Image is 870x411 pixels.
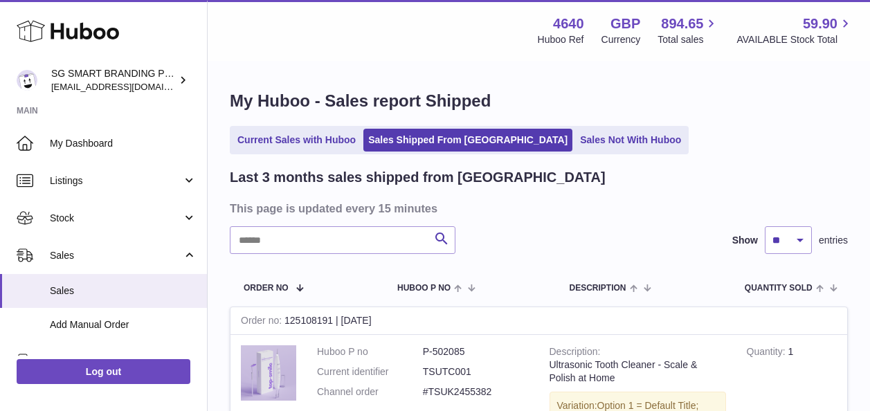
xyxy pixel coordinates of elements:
[50,249,182,262] span: Sales
[317,365,423,378] dt: Current identifier
[538,33,584,46] div: Huboo Ref
[661,15,703,33] span: 894.65
[658,15,719,46] a: 894.65 Total sales
[51,81,203,92] span: [EMAIL_ADDRESS][DOMAIN_NAME]
[550,346,601,360] strong: Description
[17,359,190,384] a: Log out
[397,284,451,293] span: Huboo P no
[736,33,853,46] span: AVAILABLE Stock Total
[317,385,423,399] dt: Channel order
[50,354,182,367] span: Orders
[241,345,296,401] img: plaqueremoverforteethbestselleruk5.png
[803,15,837,33] span: 59.90
[233,129,361,152] a: Current Sales with Huboo
[363,129,572,152] a: Sales Shipped From [GEOGRAPHIC_DATA]
[736,15,853,46] a: 59.90 AVAILABLE Stock Total
[50,284,197,298] span: Sales
[241,315,284,329] strong: Order no
[423,385,529,399] dd: #TSUK2455382
[423,365,529,378] dd: TSUTC001
[601,33,641,46] div: Currency
[230,307,847,335] div: 125108191 | [DATE]
[50,318,197,331] span: Add Manual Order
[317,345,423,358] dt: Huboo P no
[244,284,289,293] span: Order No
[575,129,686,152] a: Sales Not With Huboo
[550,358,726,385] div: Ultrasonic Tooth Cleaner - Scale & Polish at Home
[230,168,606,187] h2: Last 3 months sales shipped from [GEOGRAPHIC_DATA]
[230,90,848,112] h1: My Huboo - Sales report Shipped
[50,137,197,150] span: My Dashboard
[747,346,788,360] strong: Quantity
[50,174,182,188] span: Listings
[17,70,37,91] img: internalAdmin-4640@internal.huboo.com
[230,201,844,216] h3: This page is updated every 15 minutes
[658,33,719,46] span: Total sales
[569,284,626,293] span: Description
[610,15,640,33] strong: GBP
[423,345,529,358] dd: P-502085
[50,212,182,225] span: Stock
[745,284,813,293] span: Quantity Sold
[51,67,176,93] div: SG SMART BRANDING PTE. LTD.
[732,234,758,247] label: Show
[819,234,848,247] span: entries
[553,15,584,33] strong: 4640
[597,400,699,411] span: Option 1 = Default Title;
